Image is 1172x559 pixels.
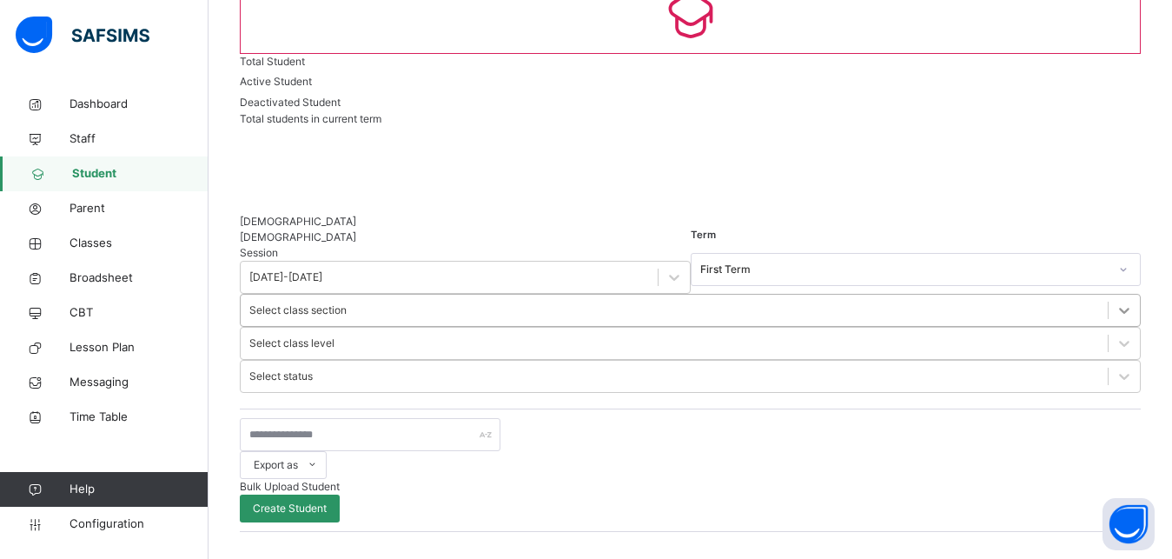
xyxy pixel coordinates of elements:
[70,270,209,287] span: Broadsheet
[240,230,356,243] span: [DEMOGRAPHIC_DATA]
[70,96,209,113] span: Dashboard
[240,112,381,125] span: Total students in current term
[240,246,278,259] span: Session
[240,75,312,88] span: Active Student
[254,457,298,473] span: Export as
[70,235,209,252] span: Classes
[240,96,341,109] span: Deactivated Student
[249,270,322,285] div: [DATE]-[DATE]
[1102,498,1155,550] button: Open asap
[70,516,208,533] span: Configuration
[70,409,209,426] span: Time Table
[249,369,313,384] div: Select status
[70,130,209,148] span: Staff
[70,200,209,217] span: Parent
[70,374,209,391] span: Messaging
[249,303,347,318] div: Select class section
[691,228,716,243] span: Term
[240,215,356,228] span: [DEMOGRAPHIC_DATA]
[70,304,209,322] span: CBT
[700,262,1109,277] div: First Term
[240,480,340,493] span: Bulk Upload Student
[249,336,334,351] div: Select class level
[72,165,209,183] span: Student
[253,501,327,516] span: Create Student
[240,54,1141,70] div: Total Student
[16,17,149,53] img: safsims
[70,339,209,356] span: Lesson Plan
[70,481,208,498] span: Help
